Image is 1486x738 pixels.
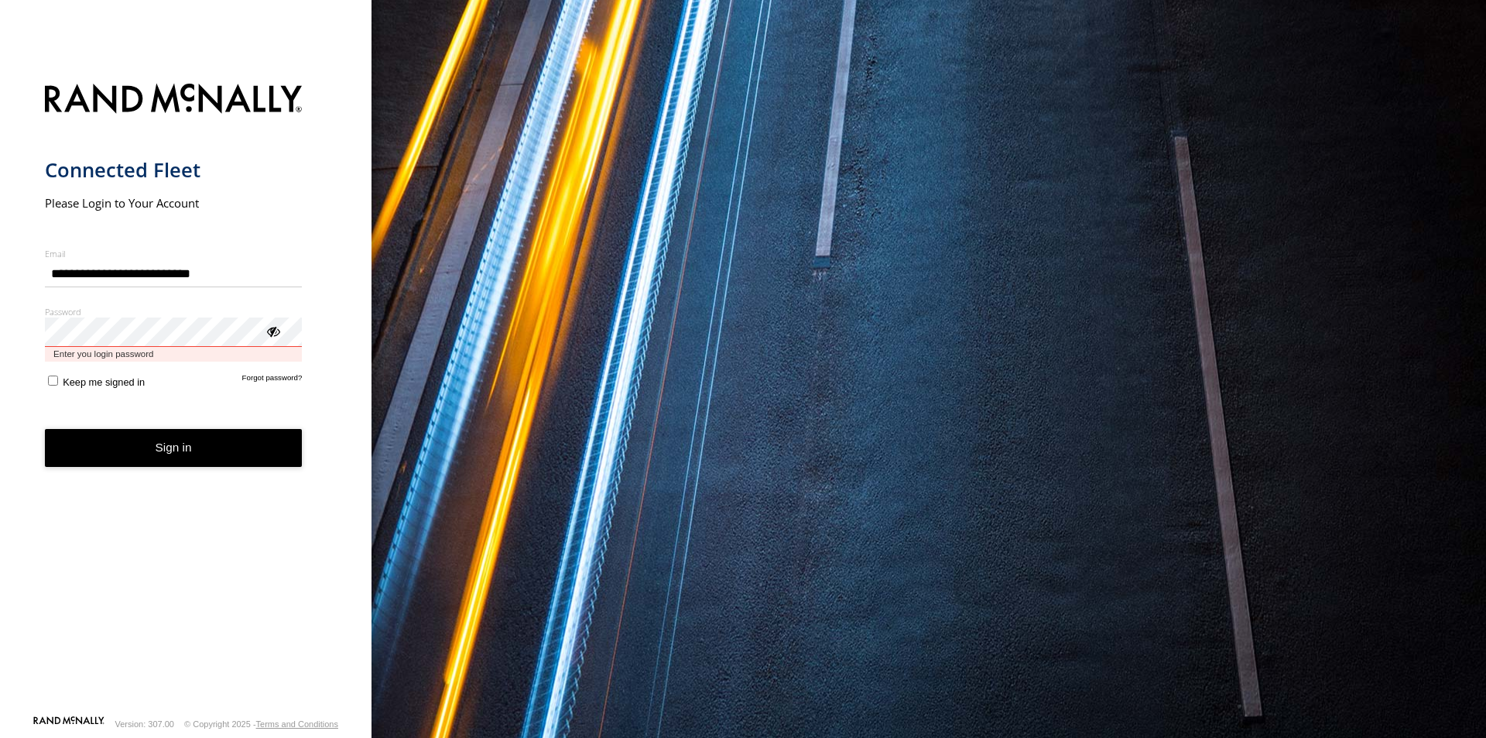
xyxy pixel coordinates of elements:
form: main [45,74,327,715]
div: ViewPassword [265,323,280,338]
input: Keep me signed in [48,376,58,386]
label: Password [45,306,303,318]
a: Terms and Conditions [256,719,338,729]
button: Sign in [45,429,303,467]
img: Rand McNally [45,81,303,120]
span: Keep me signed in [63,376,145,388]
h1: Connected Fleet [45,157,303,183]
label: Email [45,248,303,259]
span: Enter you login password [45,347,303,362]
h2: Please Login to Your Account [45,195,303,211]
a: Visit our Website [33,716,104,732]
div: © Copyright 2025 - [184,719,338,729]
div: Version: 307.00 [115,719,174,729]
a: Forgot password? [242,373,303,388]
